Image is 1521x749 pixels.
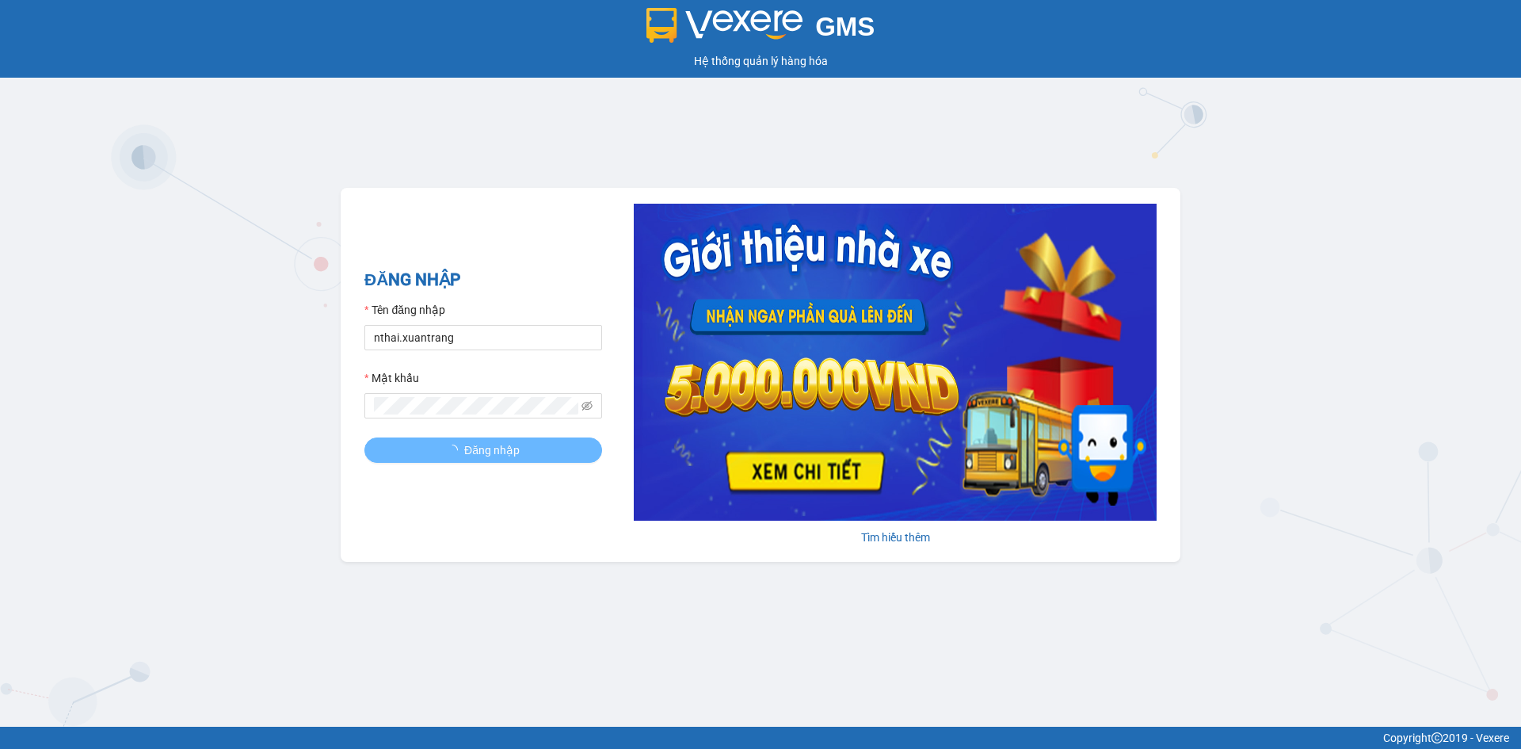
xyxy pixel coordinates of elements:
[364,325,602,350] input: Tên đăng nhập
[12,729,1509,747] div: Copyright 2019 - Vexere
[364,301,445,319] label: Tên đăng nhập
[634,204,1157,521] img: banner-0
[581,400,593,411] span: eye-invisible
[1431,732,1443,743] span: copyright
[447,445,464,456] span: loading
[634,529,1157,546] div: Tìm hiểu thêm
[364,267,602,293] h2: ĐĂNG NHẬP
[646,8,803,43] img: logo 2
[646,24,875,36] a: GMS
[815,12,875,41] span: GMS
[374,397,578,415] input: Mật khẩu
[364,438,602,463] button: Đăng nhập
[464,441,520,459] span: Đăng nhập
[4,52,1517,70] div: Hệ thống quản lý hàng hóa
[364,369,419,387] label: Mật khẩu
